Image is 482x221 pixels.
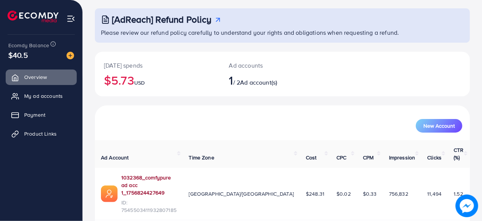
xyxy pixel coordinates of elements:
h3: [AdReach] Refund Policy [112,14,212,25]
span: CPC [336,154,346,161]
span: 1 [229,71,233,89]
span: New Account [423,123,455,128]
a: Payment [6,107,77,122]
a: Overview [6,70,77,85]
button: New Account [416,119,462,133]
a: 1032368_comfypure ad acc 1_1756824427649 [121,174,177,197]
span: Payment [24,111,45,119]
img: logo [8,11,59,22]
a: My ad accounts [6,88,77,104]
span: 756,832 [389,190,408,198]
span: Product Links [24,130,57,138]
span: My ad accounts [24,92,63,100]
span: $40.5 [8,49,28,60]
a: Product Links [6,126,77,141]
span: 1.52 [454,190,463,198]
img: image [457,196,477,216]
span: 11,494 [427,190,442,198]
span: Cost [306,154,317,161]
span: Ad account(s) [240,78,277,87]
p: Ad accounts [229,61,305,70]
span: [GEOGRAPHIC_DATA]/[GEOGRAPHIC_DATA] [189,190,294,198]
p: Please review our refund policy carefully to understand your rights and obligations when requesti... [101,28,465,37]
span: Time Zone [189,154,214,161]
p: [DATE] spends [104,61,211,70]
span: ID: 7545503411932807185 [121,199,177,214]
span: Ad Account [101,154,129,161]
span: USD [134,79,145,87]
span: Overview [24,73,47,81]
h2: / 2 [229,73,305,87]
span: Clicks [427,154,442,161]
span: Ecomdy Balance [8,42,49,49]
img: menu [67,14,75,23]
img: ic-ads-acc.e4c84228.svg [101,185,118,202]
span: Impression [389,154,415,161]
h2: $5.73 [104,73,211,87]
span: $0.33 [363,190,377,198]
span: $248.31 [306,190,324,198]
span: $0.02 [336,190,351,198]
span: CTR (%) [454,146,463,161]
span: CPM [363,154,374,161]
img: image [67,52,74,59]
